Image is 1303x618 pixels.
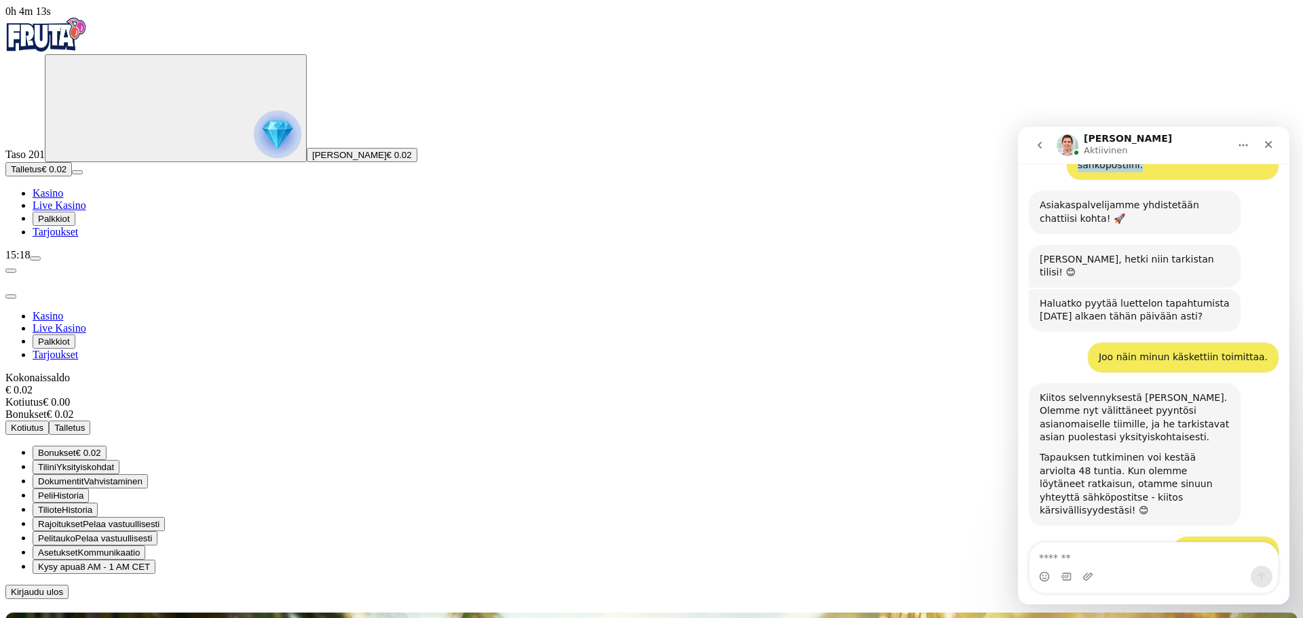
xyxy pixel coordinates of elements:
span: Pelaa vastuullisesti [83,519,159,529]
span: Historia [62,505,92,515]
button: [PERSON_NAME]€ 0.02 [307,148,417,162]
span: Yksityiskohdat [56,462,114,472]
a: Tarjoukset [33,226,78,237]
span: Kommunikaatio [78,547,140,558]
span: Kotiutus [5,396,43,408]
img: reward progress [254,111,301,158]
button: user iconTiliniYksityiskohdat [33,460,119,474]
span: Taso 201 [5,149,45,160]
a: Tarjoukset [33,349,78,360]
nav: Main menu [5,310,1298,361]
div: € 0.02 [5,384,1298,396]
button: Palkkiot [33,212,75,226]
span: Talletus [11,164,41,174]
button: Talletusplus icon€ 0.02 [5,162,72,176]
span: Pelitauko [38,533,75,543]
button: close [5,294,16,298]
span: Tilini [38,462,56,472]
button: Palkkiot [33,334,75,349]
span: € 0.02 [76,448,101,458]
img: Fruta [5,18,87,52]
span: € 0.02 [41,164,67,174]
button: Talletus [49,421,90,435]
span: Kysy apua [38,562,80,572]
span: 15:18 [5,249,30,260]
span: Rajoitukset [38,519,83,529]
div: € 0.00 [5,396,1298,408]
button: Kotiutus [5,421,49,435]
nav: Main menu [5,187,1298,238]
span: user session time [5,5,51,17]
span: Bonukset [5,408,46,420]
a: Live Kasino [33,199,86,211]
span: Kotiutus [11,423,43,433]
a: Live Kasino [33,322,86,334]
button: clock iconPelitaukoPelaa vastuullisesti [33,531,157,545]
button: chat iconKysy apua8 AM - 1 AM CET [33,560,155,574]
button: Kirjaudu ulos [5,585,69,599]
a: Kasino [33,187,63,199]
iframe: Intercom live chat [1018,127,1289,604]
span: Palkkiot [38,336,70,347]
span: Tiliote [38,505,62,515]
a: Fruta [5,42,87,54]
button: reward progress [45,54,307,162]
button: info iconAsetuksetKommunikaatio [33,545,145,560]
span: Pelaa vastuullisesti [75,533,152,543]
span: Dokumentit [38,476,83,486]
div: Kokonaissaldo [5,372,1298,396]
span: Peli [38,490,53,501]
span: Vahvistaminen [83,476,142,486]
div: € 0.02 [5,408,1298,421]
button: chevron-left icon [5,269,16,273]
span: Palkkiot [38,214,70,224]
span: € 0.02 [387,150,412,160]
a: Kasino [33,310,63,322]
button: credit-card iconTilioteHistoria [33,503,98,517]
span: Talletus [54,423,85,433]
button: doc iconDokumentitVahvistaminen [33,474,148,488]
span: 8 AM - 1 AM CET [80,562,150,572]
button: smiley iconBonukset€ 0.02 [33,446,107,460]
button: menu [72,170,83,174]
nav: Primary [5,18,1298,238]
span: Asetukset [38,547,78,558]
span: Historia [53,490,83,501]
span: Bonukset [38,448,76,458]
span: Kirjaudu ulos [11,587,63,597]
button: limits iconRajoituksetPelaa vastuullisesti [33,517,165,531]
span: [PERSON_NAME] [312,150,387,160]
